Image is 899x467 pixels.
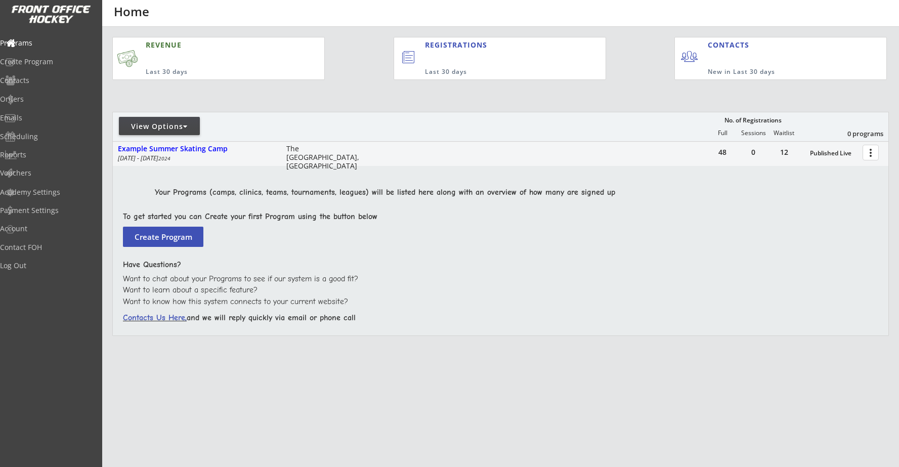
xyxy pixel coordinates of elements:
[123,313,187,322] font: Contacts Us Here,
[769,149,799,156] div: 12
[146,68,275,76] div: Last 30 days
[286,145,366,170] div: The [GEOGRAPHIC_DATA], [GEOGRAPHIC_DATA]
[123,312,871,323] div: and we will reply quickly via email or phone call
[707,149,738,156] div: 48
[118,155,273,161] div: [DATE] - [DATE]
[123,273,871,307] div: Want to chat about your Programs to see if our system is a good fit? Want to learn about a specif...
[810,150,858,157] div: Published Live
[768,130,799,137] div: Waitlist
[425,40,559,50] div: REGISTRATIONS
[118,145,276,153] div: Example Summer Skating Camp
[155,187,881,198] div: Your Programs (camps, clinics, teams, tournaments, leagues) will be listed here along with an ove...
[738,130,768,137] div: Sessions
[119,121,200,132] div: View Options
[708,40,754,50] div: CONTACTS
[158,155,170,162] em: 2024
[123,211,871,222] div: To get started you can Create your first Program using the button below
[123,259,871,270] div: Have Questions?
[863,145,879,160] button: more_vert
[707,130,738,137] div: Full
[738,149,768,156] div: 0
[146,40,275,50] div: REVENUE
[123,227,203,247] button: Create Program
[721,117,784,124] div: No. of Registrations
[831,129,883,138] div: 0 programs
[708,68,839,76] div: New in Last 30 days
[425,68,564,76] div: Last 30 days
